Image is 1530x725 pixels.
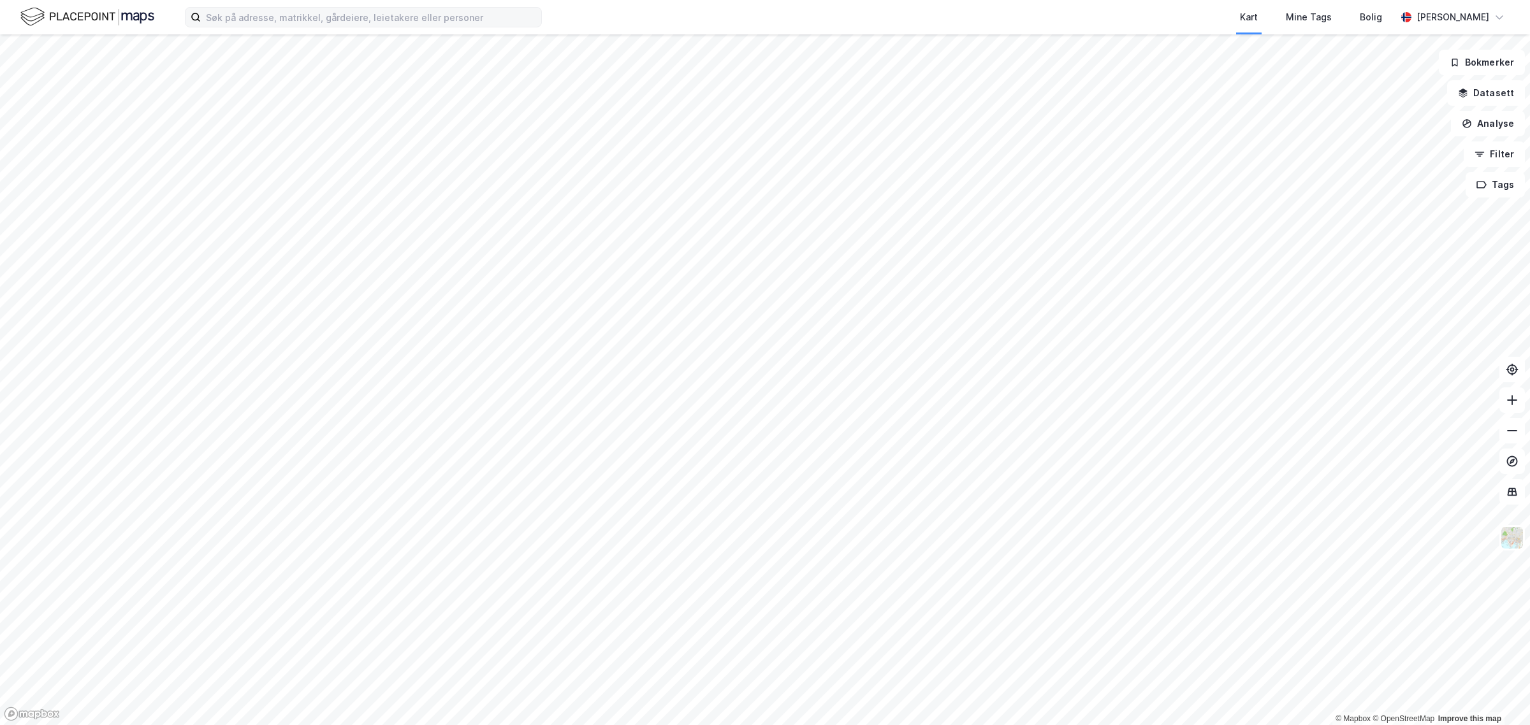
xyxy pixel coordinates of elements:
[1447,80,1525,106] button: Datasett
[1439,50,1525,75] button: Bokmerker
[1500,526,1524,550] img: Z
[1466,664,1530,725] iframe: Chat Widget
[1417,10,1489,25] div: [PERSON_NAME]
[1464,141,1525,167] button: Filter
[1451,111,1525,136] button: Analyse
[201,8,541,27] input: Søk på adresse, matrikkel, gårdeiere, leietakere eller personer
[1373,714,1434,723] a: OpenStreetMap
[1240,10,1258,25] div: Kart
[1336,714,1371,723] a: Mapbox
[4,707,60,721] a: Mapbox homepage
[20,6,154,28] img: logo.f888ab2527a4732fd821a326f86c7f29.svg
[1438,714,1501,723] a: Improve this map
[1286,10,1332,25] div: Mine Tags
[1360,10,1382,25] div: Bolig
[1466,172,1525,197] button: Tags
[1466,664,1530,725] div: Kontrollprogram for chat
